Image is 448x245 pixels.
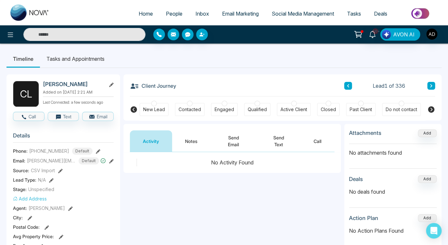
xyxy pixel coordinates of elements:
[222,10,259,17] span: Email Marketing
[38,176,46,183] span: N/A
[349,215,378,221] h3: Action Plan
[380,28,420,41] button: AVON AI
[13,167,29,174] span: Source:
[189,7,216,20] a: Inbox
[143,106,165,113] div: New Lead
[28,186,54,193] span: Unspecified
[13,176,36,183] span: Lead Type:
[382,30,391,39] img: Lead Flow
[367,7,394,20] a: Deals
[350,106,372,113] div: Past Client
[13,148,28,154] span: Phone:
[10,5,49,21] img: Nova CRM Logo
[349,176,363,182] h3: Deals
[272,10,334,17] span: Social Media Management
[29,148,69,154] span: [PHONE_NUMBER]
[426,223,442,239] div: Open Intercom Messenger
[418,130,437,135] span: Add
[13,112,44,121] button: Call
[349,130,381,136] h3: Attachments
[130,130,172,152] button: Activity
[13,81,39,107] div: C L
[256,130,301,152] button: Send Text
[418,175,437,183] button: Add
[13,195,47,202] button: Add Address
[72,148,93,155] span: Default
[386,106,417,113] div: Do not contact
[426,29,437,40] img: User Avatar
[418,214,437,222] button: Add
[13,205,27,212] span: Agent:
[195,10,209,17] span: Inbox
[43,81,103,87] h2: [PERSON_NAME]
[13,214,23,221] span: City :
[13,233,54,240] span: Avg Property Price :
[341,7,367,20] a: Tasks
[349,188,437,196] p: No deals found
[13,132,114,142] h3: Details
[301,130,334,152] button: Call
[132,7,159,20] a: Home
[159,7,189,20] a: People
[248,106,267,113] div: Qualified
[139,10,153,17] span: Home
[393,31,415,38] span: AVON AI
[349,144,437,157] p: No attachments found
[373,82,405,90] span: Lead 1 of 336
[216,7,265,20] a: Email Marketing
[418,129,437,137] button: Add
[166,10,182,17] span: People
[130,159,334,166] div: No Activity Found
[172,130,210,152] button: Notes
[397,6,444,21] img: Market-place.gif
[280,106,307,113] div: Active Client
[210,130,256,152] button: Send Email
[179,106,201,113] div: Contacted
[82,112,114,121] button: Email
[265,7,341,20] a: Social Media Management
[27,157,76,164] span: [PERSON_NAME][EMAIL_ADDRESS][DOMAIN_NAME]
[31,167,55,174] span: CSV Import
[321,106,336,113] div: Closed
[48,112,79,121] button: Text
[349,227,437,235] p: No Action Plans Found
[130,81,176,91] h3: Client Journey
[374,10,387,17] span: Deals
[40,50,111,68] li: Tasks and Appointments
[347,10,361,17] span: Tasks
[372,28,378,34] span: 10+
[29,205,65,212] span: [PERSON_NAME]
[79,157,99,164] span: Default
[13,186,27,193] span: Stage:
[43,98,114,105] p: Last Connected: a few seconds ago
[13,157,25,164] span: Email:
[6,50,40,68] li: Timeline
[13,224,40,230] span: Postal Code :
[365,28,380,40] a: 10+
[215,106,234,113] div: Engaged
[43,89,114,95] p: Added on [DATE] 2:21 AM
